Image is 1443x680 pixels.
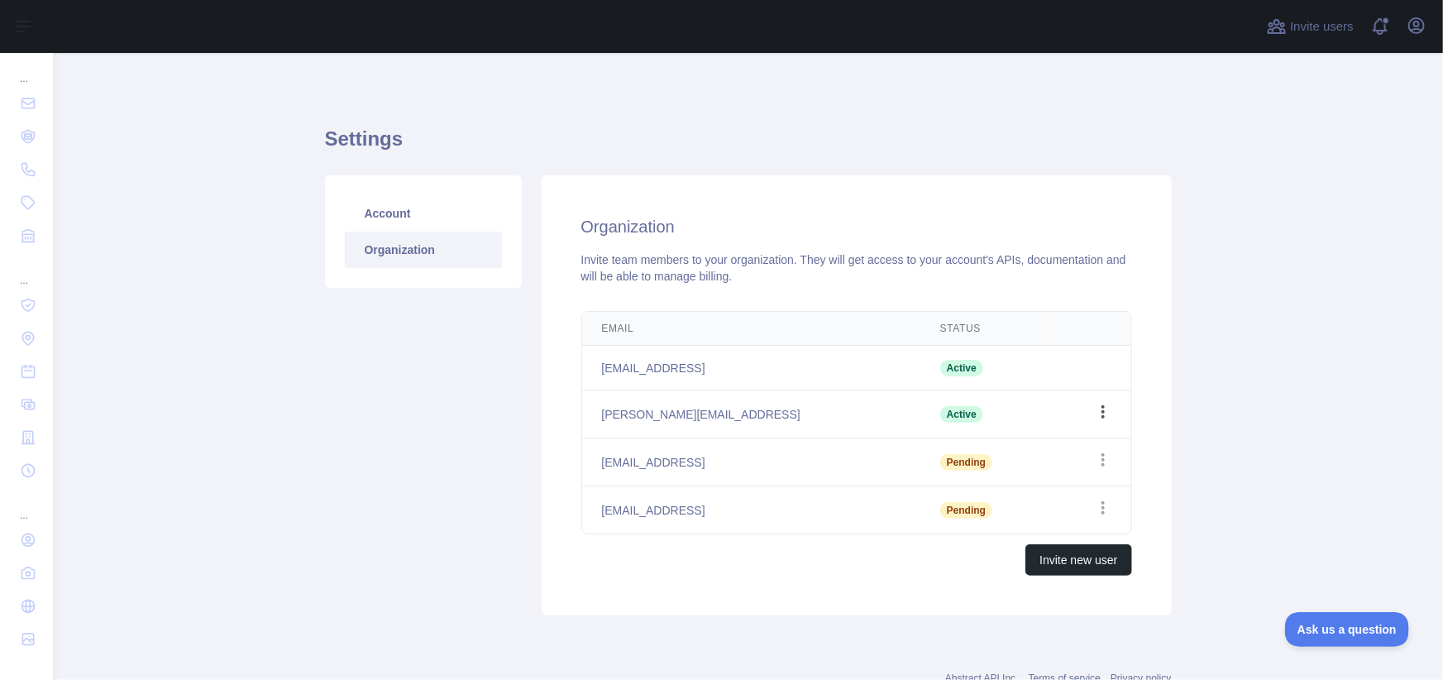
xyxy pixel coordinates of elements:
[920,312,1051,346] th: Status
[940,360,983,376] span: Active
[13,52,40,85] div: ...
[582,346,920,390] td: [EMAIL_ADDRESS]
[325,126,1172,165] h1: Settings
[581,215,1132,238] h2: Organization
[940,454,992,471] span: Pending
[345,195,502,232] a: Account
[1025,544,1131,576] button: Invite new user
[940,502,992,519] span: Pending
[345,232,502,268] a: Organization
[1264,13,1357,40] button: Invite users
[1285,612,1410,647] iframe: Toggle Customer Support
[1290,17,1354,36] span: Invite users
[13,489,40,522] div: ...
[13,254,40,287] div: ...
[582,312,920,346] th: Email
[581,251,1132,285] div: Invite team members to your organization. They will get access to your account's APIs, documentat...
[940,406,983,423] span: Active
[582,486,920,534] td: [EMAIL_ADDRESS]
[582,390,920,438] td: [PERSON_NAME][EMAIL_ADDRESS]
[582,438,920,486] td: [EMAIL_ADDRESS]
